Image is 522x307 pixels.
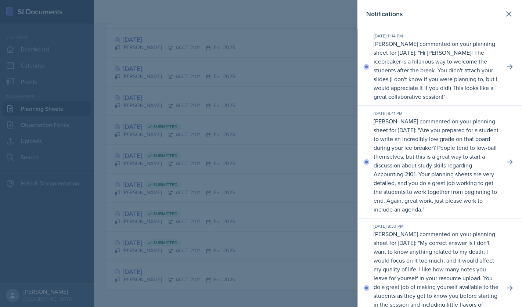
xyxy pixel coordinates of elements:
p: Hi [PERSON_NAME]! The icebreaker is a hilarious way to welcome the students after the break. You ... [374,48,497,101]
div: [DATE] 8:41 PM [374,110,498,117]
h2: Notifications [366,9,403,19]
div: [DATE] 8:33 PM [374,223,498,230]
p: [PERSON_NAME] commented on your planning sheet for [DATE]: " " [374,39,498,101]
div: [DATE] 11:14 PM [374,33,498,39]
p: [PERSON_NAME] commented on your planning sheet for [DATE]: " " [374,117,498,214]
p: Are you prepared for a student to write an incredibly low grade on that board during your ice bre... [374,126,498,213]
